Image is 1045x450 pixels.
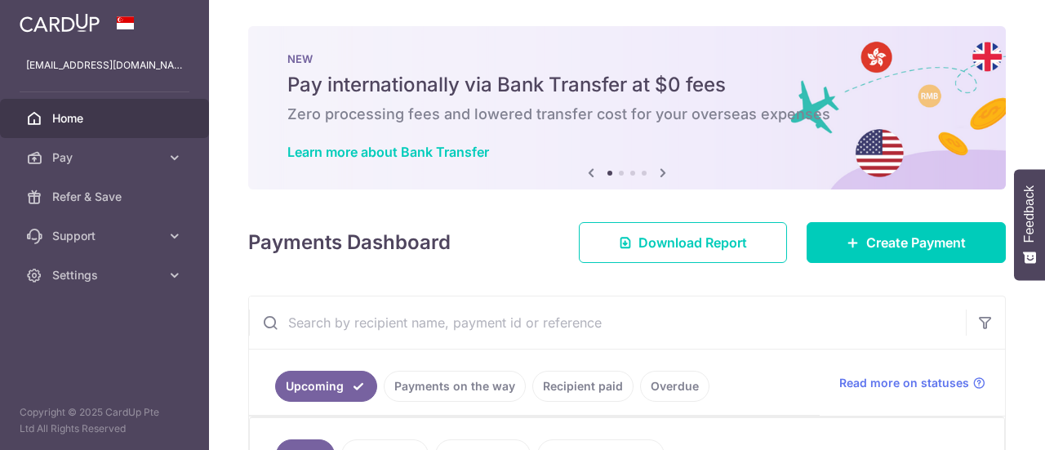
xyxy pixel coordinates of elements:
span: Support [52,228,160,244]
a: Upcoming [275,371,377,402]
span: Download Report [638,233,747,252]
span: Create Payment [866,233,966,252]
a: Payments on the way [384,371,526,402]
a: Overdue [640,371,709,402]
h5: Pay internationally via Bank Transfer at $0 fees [287,72,967,98]
span: Read more on statuses [839,375,969,391]
img: CardUp [20,13,100,33]
button: Feedback - Show survey [1014,169,1045,280]
span: Feedback [1022,185,1037,243]
p: NEW [287,52,967,65]
img: Bank transfer banner [248,26,1006,189]
a: Create Payment [807,222,1006,263]
span: Settings [52,267,160,283]
a: Download Report [579,222,787,263]
a: Learn more about Bank Transfer [287,144,489,160]
a: Recipient paid [532,371,634,402]
p: [EMAIL_ADDRESS][DOMAIN_NAME] [26,57,183,74]
span: Refer & Save [52,189,160,205]
span: Home [52,110,160,127]
span: Pay [52,149,160,166]
h6: Zero processing fees and lowered transfer cost for your overseas expenses [287,105,967,124]
h4: Payments Dashboard [248,228,451,257]
input: Search by recipient name, payment id or reference [249,296,966,349]
a: Read more on statuses [839,375,985,391]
